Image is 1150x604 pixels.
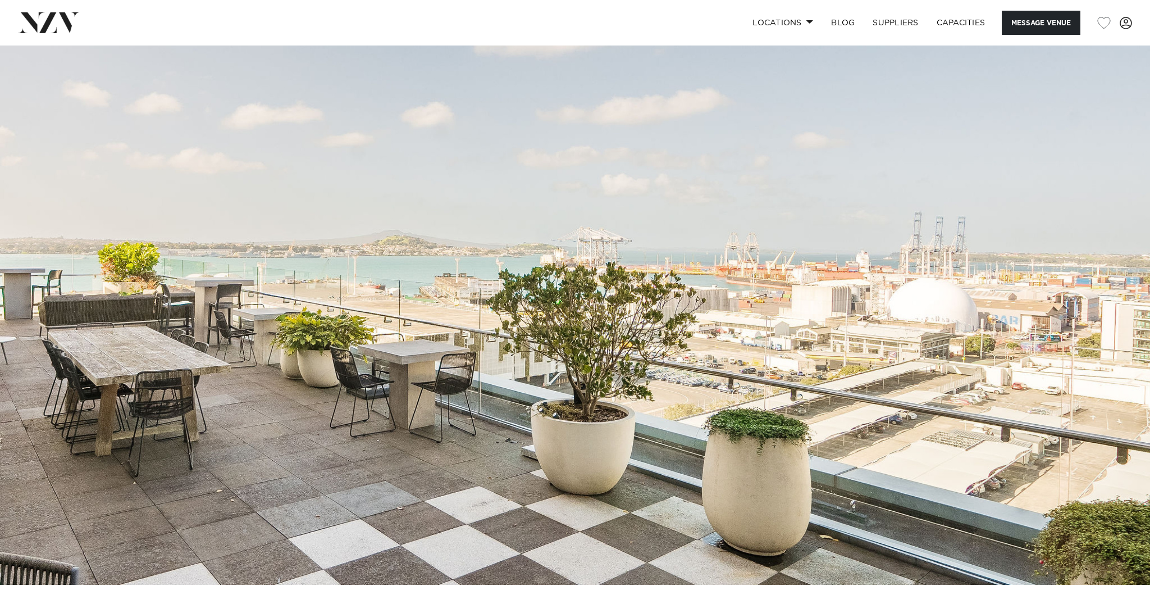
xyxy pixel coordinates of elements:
a: SUPPLIERS [864,11,927,35]
img: nzv-logo.png [18,12,79,33]
a: BLOG [822,11,864,35]
button: Message Venue [1002,11,1080,35]
a: Locations [743,11,822,35]
a: Capacities [928,11,994,35]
